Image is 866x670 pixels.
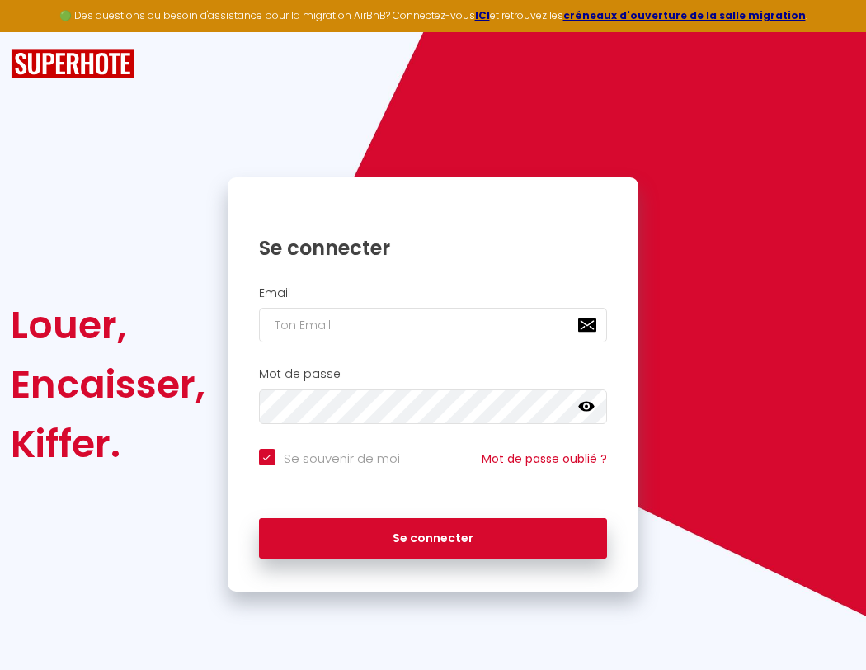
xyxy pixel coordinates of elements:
[259,286,608,300] h2: Email
[11,414,205,474] div: Kiffer.
[11,49,134,79] img: SuperHote logo
[259,235,608,261] h1: Se connecter
[563,8,806,22] a: créneaux d'ouverture de la salle migration
[259,367,608,381] h2: Mot de passe
[11,355,205,414] div: Encaisser,
[259,518,608,559] button: Se connecter
[475,8,490,22] a: ICI
[11,295,205,355] div: Louer,
[482,451,607,467] a: Mot de passe oublié ?
[259,308,608,342] input: Ton Email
